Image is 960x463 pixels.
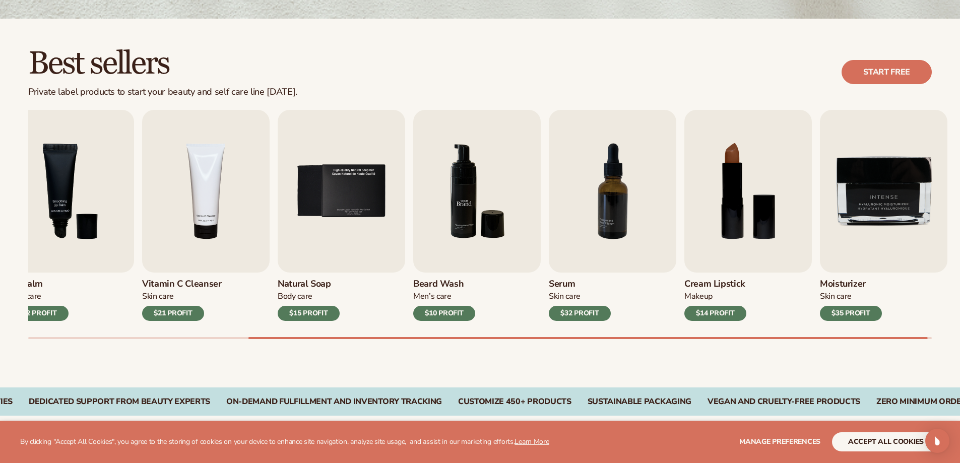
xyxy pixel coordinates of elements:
div: $21 PROFIT [142,306,204,321]
button: Manage preferences [739,432,820,451]
a: 9 / 9 [820,110,947,321]
span: Manage preferences [739,437,820,446]
a: 3 / 9 [7,110,134,321]
div: Makeup [684,291,746,302]
div: $10 PROFIT [413,306,475,321]
h3: Beard Wash [413,279,475,290]
div: Men’s Care [413,291,475,302]
a: 5 / 9 [278,110,405,321]
a: 7 / 9 [549,110,676,321]
div: $14 PROFIT [684,306,746,321]
div: Open Intercom Messenger [925,429,949,453]
div: Private label products to start your beauty and self care line [DATE]. [28,87,297,98]
div: Skin Care [820,291,882,302]
a: Start free [842,60,932,84]
div: $15 PROFIT [278,306,340,321]
h3: Lip Balm [7,279,69,290]
div: Body Care [278,291,340,302]
img: Shopify Image 7 [413,110,541,273]
button: accept all cookies [832,432,940,451]
div: Dedicated Support From Beauty Experts [29,397,210,407]
h3: Serum [549,279,611,290]
div: Body Care [7,291,69,302]
h2: Best sellers [28,47,297,81]
div: CUSTOMIZE 450+ PRODUCTS [458,397,571,407]
div: Skin Care [549,291,611,302]
p: By clicking "Accept All Cookies", you agree to the storing of cookies on your device to enhance s... [20,438,549,446]
div: $35 PROFIT [820,306,882,321]
h3: Moisturizer [820,279,882,290]
a: 6 / 9 [413,110,541,321]
div: SUSTAINABLE PACKAGING [588,397,691,407]
div: On-Demand Fulfillment and Inventory Tracking [226,397,442,407]
h3: Cream Lipstick [684,279,746,290]
a: Learn More [515,437,549,446]
div: VEGAN AND CRUELTY-FREE PRODUCTS [708,397,860,407]
h3: Vitamin C Cleanser [142,279,222,290]
div: Skin Care [142,291,222,302]
div: $12 PROFIT [7,306,69,321]
a: 8 / 9 [684,110,812,321]
div: $32 PROFIT [549,306,611,321]
a: 4 / 9 [142,110,270,321]
h3: Natural Soap [278,279,340,290]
